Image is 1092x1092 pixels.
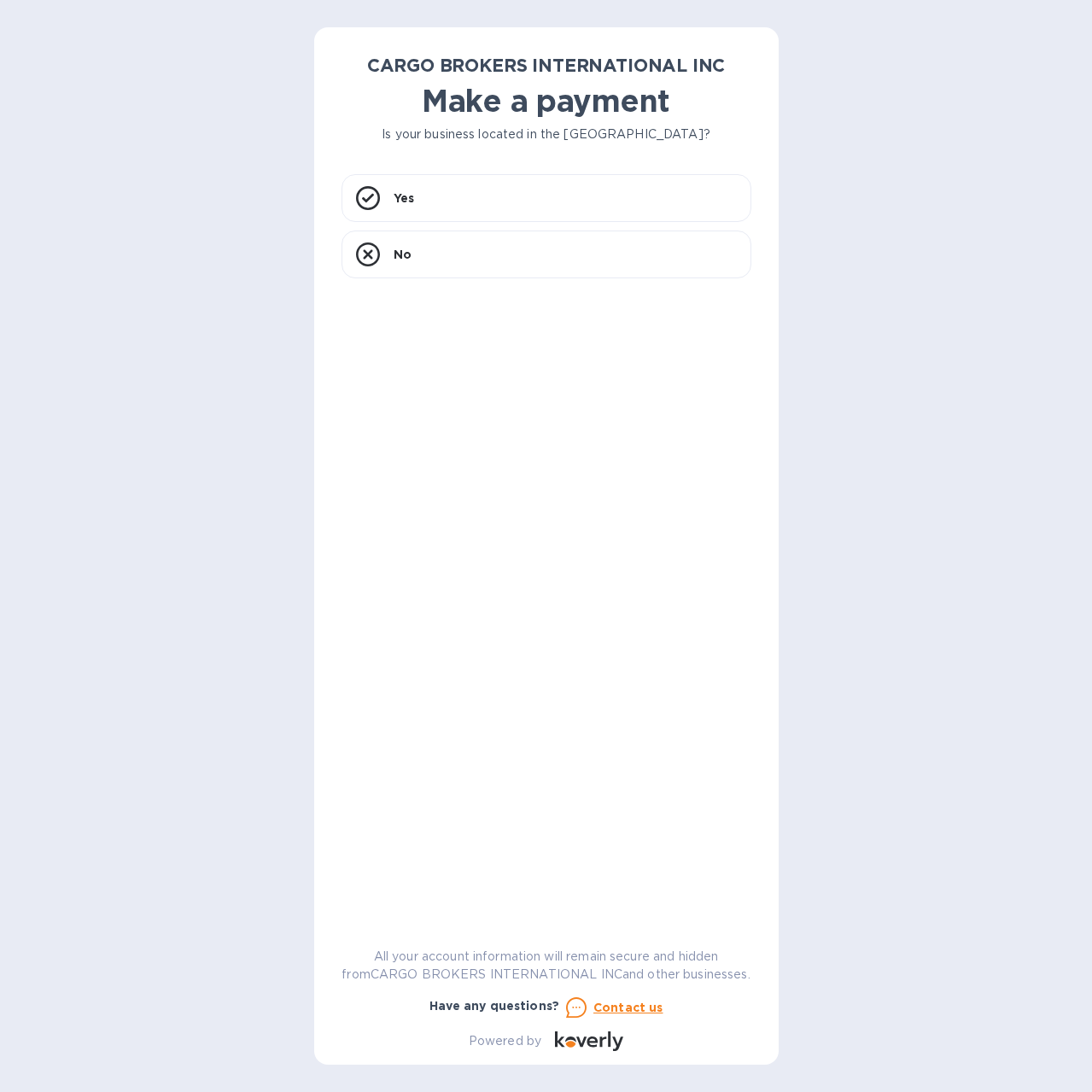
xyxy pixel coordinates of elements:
p: Powered by [469,1032,541,1050]
b: Have any questions? [429,999,560,1013]
p: Yes [394,190,414,207]
h1: Make a payment [342,83,751,119]
p: All your account information will remain secure and hidden from CARGO BROKERS INTERNATIONAL INC a... [342,948,751,984]
p: No [394,246,412,263]
b: CARGO BROKERS INTERNATIONAL INC [367,55,726,76]
p: Is your business located in the [GEOGRAPHIC_DATA]? [342,126,751,143]
u: Contact us [593,1001,663,1014]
